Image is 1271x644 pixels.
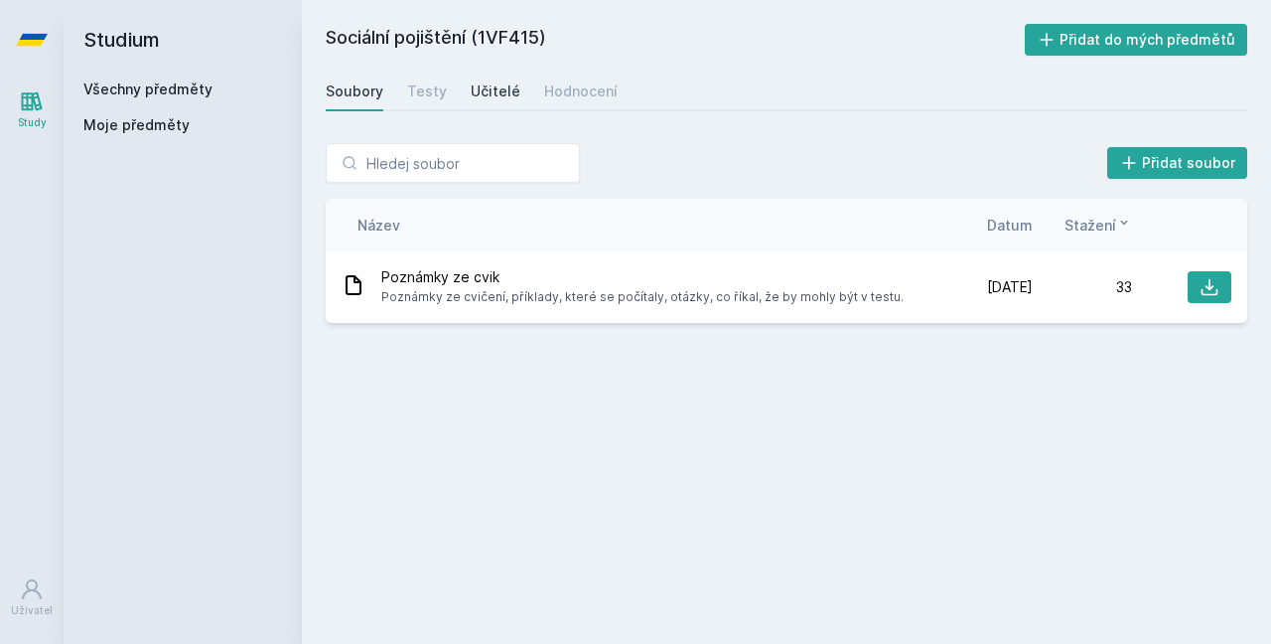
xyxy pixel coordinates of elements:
a: Hodnocení [544,72,618,111]
a: Všechny předměty [83,80,212,97]
button: Datum [987,215,1033,236]
button: Stažení [1064,215,1132,236]
div: Soubory [326,81,383,101]
span: Poznámky ze cvičení, příklady, které se počítaly, otázky, co říkal, že by mohly být v testu. [381,287,904,307]
span: Stažení [1064,215,1116,236]
h2: Sociální pojištění (1VF415) [326,24,1025,56]
span: [DATE] [987,277,1033,297]
span: Poznámky ze cvik [381,267,904,287]
button: Název [357,215,400,236]
a: Soubory [326,72,383,111]
a: Učitelé [471,72,520,111]
div: Testy [407,81,447,101]
div: 33 [1033,277,1132,297]
span: Moje předměty [83,115,190,135]
div: Učitelé [471,81,520,101]
a: Study [4,80,60,140]
input: Hledej soubor [326,143,580,183]
button: Přidat soubor [1107,147,1248,179]
a: Uživatel [4,567,60,628]
a: Testy [407,72,447,111]
button: Přidat do mých předmětů [1025,24,1248,56]
div: Study [18,115,47,130]
div: Uživatel [11,603,53,618]
div: Hodnocení [544,81,618,101]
